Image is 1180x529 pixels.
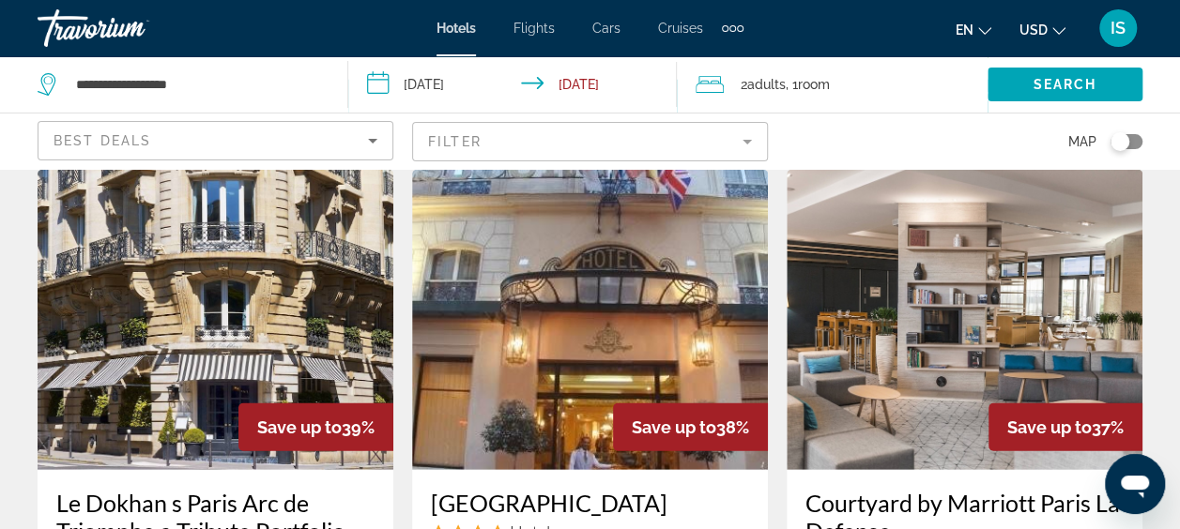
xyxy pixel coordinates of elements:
[786,71,830,98] span: , 1
[1034,77,1097,92] span: Search
[658,21,703,36] a: Cruises
[54,133,151,148] span: Best Deals
[1111,19,1126,38] span: IS
[431,489,749,517] a: [GEOGRAPHIC_DATA]
[1094,8,1142,48] button: User Menu
[412,121,768,162] button: Filter
[956,16,991,43] button: Change language
[1019,16,1065,43] button: Change currency
[632,417,716,437] span: Save up to
[412,170,768,470] img: Hotel image
[1068,128,1096,155] span: Map
[741,71,786,98] span: 2
[1096,133,1142,150] button: Toggle map
[1105,454,1165,514] iframe: Button to launch messaging window
[592,21,621,36] a: Cars
[677,56,988,113] button: Travelers: 2 adults, 0 children
[798,77,830,92] span: Room
[38,4,225,53] a: Travorium
[1019,23,1048,38] span: USD
[988,403,1142,451] div: 37%
[747,77,786,92] span: Adults
[437,21,476,36] a: Hotels
[787,170,1142,470] img: Hotel image
[238,403,393,451] div: 39%
[513,21,555,36] a: Flights
[1007,417,1092,437] span: Save up to
[988,68,1142,101] button: Search
[38,170,393,470] img: Hotel image
[613,403,768,451] div: 38%
[348,56,678,113] button: Check-in date: Dec 15, 2025 Check-out date: Dec 17, 2025
[722,13,743,43] button: Extra navigation items
[54,129,377,152] mat-select: Sort by
[257,417,342,437] span: Save up to
[956,23,973,38] span: en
